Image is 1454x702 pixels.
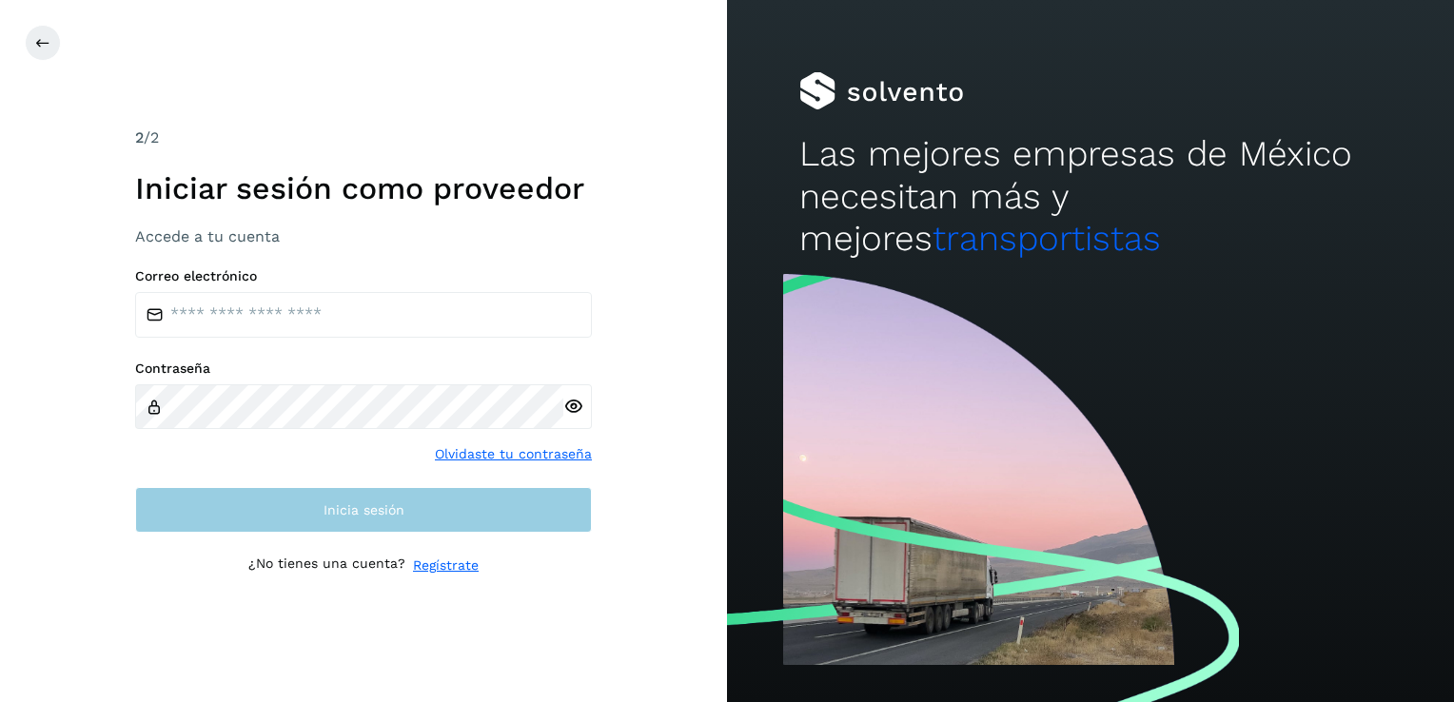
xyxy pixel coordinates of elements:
h1: Iniciar sesión como proveedor [135,170,592,206]
button: Inicia sesión [135,487,592,533]
h2: Las mejores empresas de México necesitan más y mejores [799,133,1381,260]
label: Correo electrónico [135,268,592,284]
a: Olvidaste tu contraseña [435,444,592,464]
h3: Accede a tu cuenta [135,227,592,245]
a: Regístrate [413,556,479,575]
div: /2 [135,127,592,149]
span: transportistas [933,218,1161,259]
p: ¿No tienes una cuenta? [248,556,405,575]
label: Contraseña [135,361,592,377]
span: 2 [135,128,144,146]
span: Inicia sesión [324,503,404,517]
